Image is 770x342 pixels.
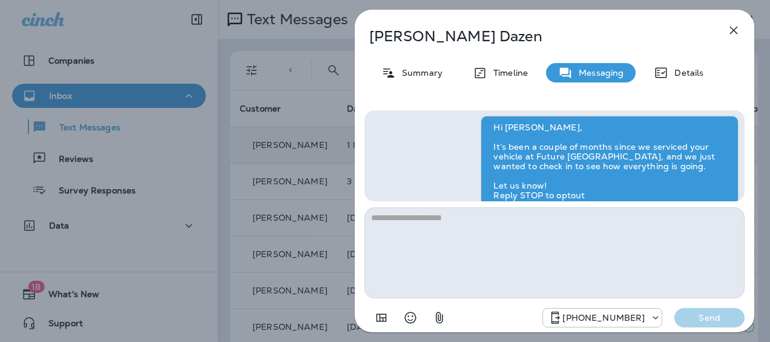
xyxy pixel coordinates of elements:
p: [PERSON_NAME] Dazen [369,28,700,45]
button: Select an emoji [398,306,423,330]
p: Details [668,68,703,78]
button: Add in a premade template [369,306,393,330]
p: Summary [396,68,443,78]
p: Timeline [487,68,528,78]
div: +1 (928) 232-1970 [543,310,662,325]
div: Hi [PERSON_NAME], It’s been a couple of months since we serviced your vehicle at Future [GEOGRAPH... [481,116,739,207]
p: [PHONE_NUMBER] [562,313,645,323]
p: Messaging [573,68,624,78]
